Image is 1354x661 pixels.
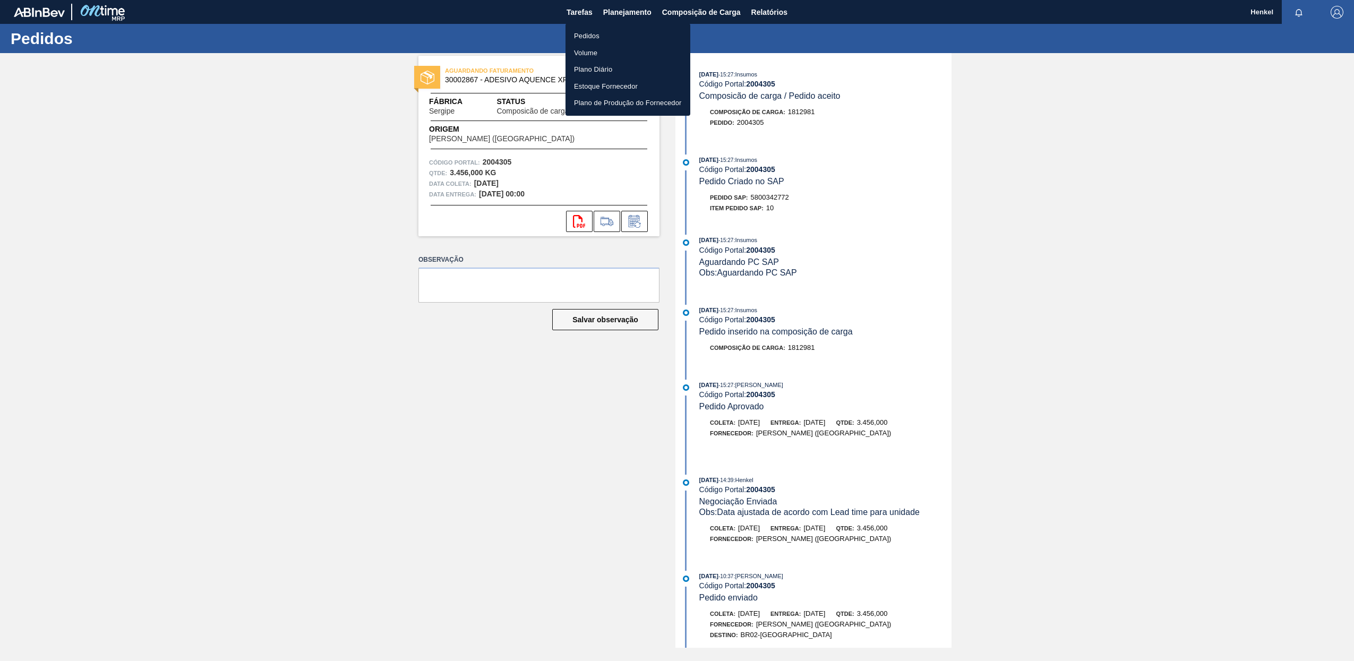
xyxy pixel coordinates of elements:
[565,28,690,45] a: Pedidos
[565,78,690,95] a: Estoque Fornecedor
[565,95,690,111] a: Plano de Produção do Fornecedor
[565,45,690,62] a: Volume
[565,61,690,78] a: Plano Diário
